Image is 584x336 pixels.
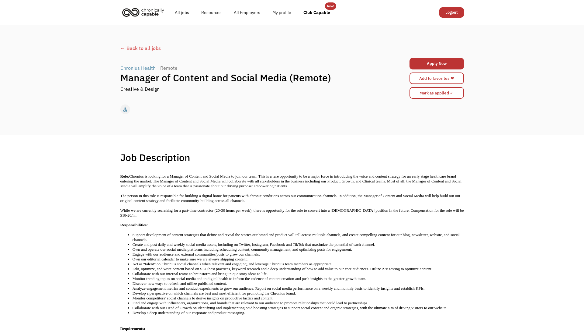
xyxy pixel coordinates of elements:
div: Chronius Health [120,64,156,72]
li: Own our editorial calendar to make sure we are always shipping content. [133,257,464,262]
li: Support development of content strategies that define and reveal the stories our brand and produc... [133,232,464,242]
li: Act as “talent” on Chronius social channels when relevant and engaging, and leverage Chronius tea... [133,262,464,267]
li: Develop a deep understanding of our corporate and product messaging. [133,310,464,315]
li: Monitor trending topics on social media and in digital health to inform the cadence of content cr... [133,276,464,281]
div: | [157,64,159,72]
div: Remote [160,64,178,72]
a: Resources [195,3,228,22]
li: Own and operate our social media platforms including scheduling content, community management, an... [133,247,464,252]
strong: Responsibilities: [120,223,149,227]
form: Mark as applied form [409,86,464,100]
a: Apply Now [409,58,464,69]
h1: Job Description [120,151,190,164]
a: Add to favorites ❤ [409,73,464,84]
li: Find and engage with influencers, organizations, and brands that are relevant to our audience to ... [133,301,464,306]
li: Edit, optimize, and write content based on SEO best practices, keyword research and a deep unders... [133,267,464,271]
a: All Employers [228,3,266,22]
li: Collaborate with our internal teams to brainstorm and bring unique story ideas to life. [133,271,464,276]
strong: Requirements: [120,326,146,331]
li: Discover new ways to refresh and utilize published content. [133,281,464,286]
div: Creative & Design [120,85,160,93]
h1: Manager of Content and Social Media (Remote) [120,72,378,84]
strong: Role: [120,174,130,179]
li: Develop a perspective on which channels are best and most efficient for promoting the Chronius br... [133,291,464,296]
input: Mark as applied ✓ [409,87,464,99]
a: All jobs [169,3,195,22]
li: Analyze engagement metrics and conduct experiments to grow our audience. Report on social media p... [133,286,464,291]
div: accessible [122,105,128,114]
a: Club Capable [297,3,336,22]
li: Engage with our audience and external communities/posts to grow our channels. [133,252,464,257]
a: Logout [439,7,464,18]
li: Collaborate with our Head of Growth on identifying and implementing paid boosting strategies to s... [133,306,464,310]
li: Create and post daily and weekly social media assets, including on Twitter, Instagram, Facebook a... [133,242,464,247]
li: Monitor competitors’ social channels to derive insights on productive tactics and content. [133,296,464,301]
img: Chronically Capable logo [120,5,166,19]
a: Chronius Health|Remote [120,64,179,72]
p: While we are currently searching for a part-time contractor (20-30 hours per week), there is oppo... [120,208,464,218]
p: The person in this role is responsible for building a digital home for patients with chronic cond... [120,193,464,203]
a: My profile [266,3,297,22]
p: Chronius is looking for a Manager of Content and Social Media to join our team. This is a rare op... [120,174,464,189]
a: ← Back to all jobs [120,44,464,52]
div: New! [327,2,334,10]
a: home [120,5,169,19]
